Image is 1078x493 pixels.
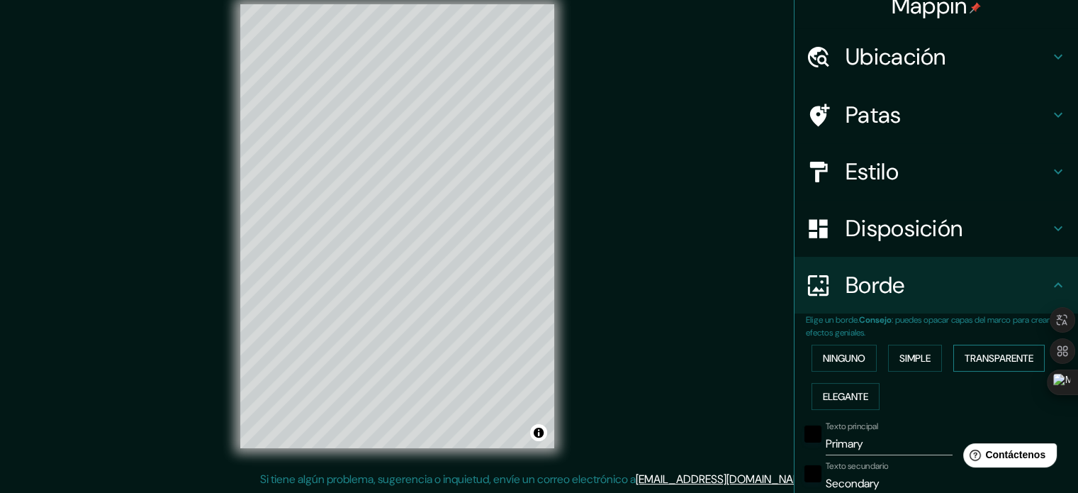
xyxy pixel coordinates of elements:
[806,314,859,326] font: Elige un borde.
[795,200,1078,257] div: Disposición
[795,143,1078,200] div: Estilo
[806,314,1050,338] font: : puedes opacar capas del marco para crear efectos geniales.
[826,421,878,432] font: Texto principal
[804,426,821,443] button: negro
[795,28,1078,85] div: Ubicación
[888,345,942,372] button: Simple
[952,438,1062,477] iframe: Lanzador de widgets de ayuda
[899,352,931,365] font: Simple
[846,100,902,130] font: Patas
[846,270,905,300] font: Borde
[795,257,1078,314] div: Borde
[823,390,868,403] font: Elegante
[859,314,892,326] font: Consejo
[795,87,1078,143] div: Patas
[804,465,821,482] button: negro
[812,345,877,372] button: Ninguno
[953,345,1045,372] button: Transparente
[812,383,880,410] button: Elegante
[970,2,981,13] img: pin-icon.png
[530,424,547,441] button: Activar o desactivar atribución
[826,460,889,472] font: Texto secundario
[823,352,865,365] font: Ninguno
[846,157,899,187] font: Estilo
[260,472,636,487] font: Si tiene algún problema, sugerencia o inquietud, envíe un correo electrónico a
[846,42,946,72] font: Ubicación
[846,214,962,243] font: Disposición
[965,352,1033,365] font: Transparente
[636,472,811,487] a: [EMAIL_ADDRESS][DOMAIN_NAME]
